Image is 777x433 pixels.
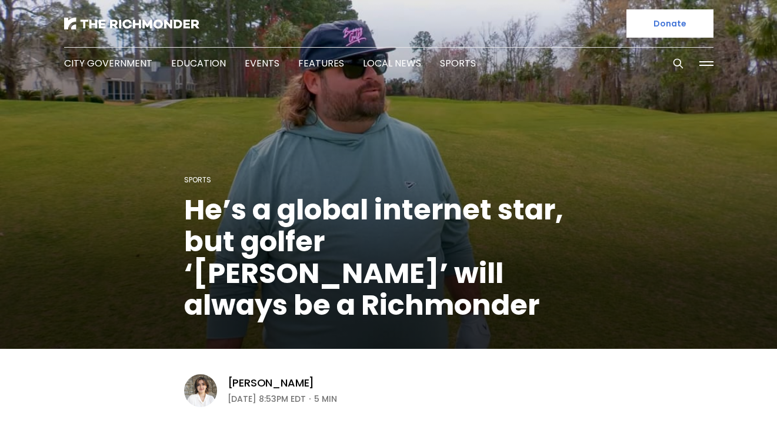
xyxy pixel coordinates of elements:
a: Local News [363,56,421,70]
a: Features [298,56,344,70]
img: Eleanor Shaw [184,374,217,407]
a: Donate [626,9,713,38]
time: [DATE] 8:53PM EDT [228,392,306,406]
button: Search this site [669,55,687,72]
a: Education [171,56,226,70]
a: City Government [64,56,152,70]
a: Sports [184,175,211,185]
h1: He’s a global internet star, but golfer ‘[PERSON_NAME]’ will always be a Richmonder [184,194,593,321]
a: Events [245,56,279,70]
img: The Richmonder [64,18,199,29]
span: 5 min [314,392,337,406]
a: Sports [440,56,476,70]
a: [PERSON_NAME] [228,376,315,390]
